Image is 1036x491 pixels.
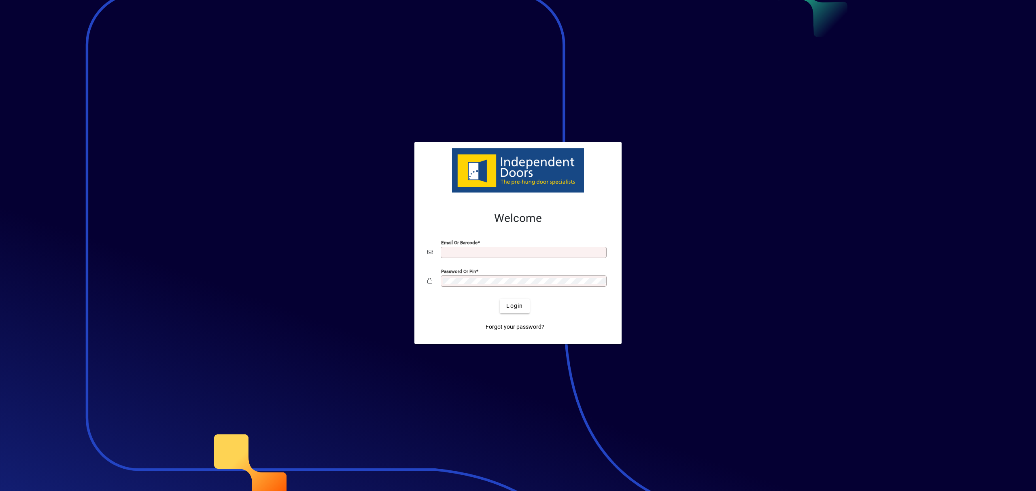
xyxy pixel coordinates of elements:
mat-label: Email or Barcode [441,239,478,245]
a: Forgot your password? [482,320,548,334]
h2: Welcome [427,212,609,225]
span: Login [506,302,523,310]
button: Login [500,299,529,313]
mat-label: Password or Pin [441,268,476,274]
span: Forgot your password? [486,323,544,331]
